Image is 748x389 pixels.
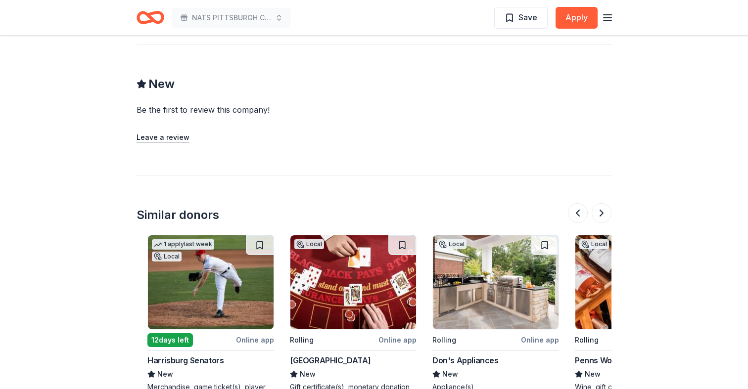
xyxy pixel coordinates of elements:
[152,239,214,250] div: 1 apply last week
[575,235,701,329] img: Image for Penns Wood Winery
[518,11,537,24] span: Save
[172,8,291,28] button: NATS PITTSBURGH CHAPTER FIRST ANNIVERSARY
[290,354,371,366] div: [GEOGRAPHIC_DATA]
[148,76,175,92] span: New
[556,7,598,29] button: Apply
[147,354,224,366] div: Harrisburg Senators
[137,131,189,143] button: Leave a review
[432,334,456,346] div: Rolling
[236,334,274,346] div: Online app
[579,239,609,249] div: Local
[137,207,219,223] div: Similar donors
[300,368,316,380] span: New
[137,6,164,29] a: Home
[521,334,559,346] div: Online app
[290,235,416,329] img: Image for Valley Forge Casino Resort
[294,239,324,249] div: Local
[437,239,467,249] div: Local
[442,368,458,380] span: New
[575,334,599,346] div: Rolling
[494,7,548,29] button: Save
[433,235,559,329] img: Image for Don's Appliances
[137,104,390,116] div: Be the first to review this company!
[432,354,499,366] div: Don's Appliances
[157,368,173,380] span: New
[290,334,314,346] div: Rolling
[585,368,601,380] span: New
[152,252,182,261] div: Local
[378,334,417,346] div: Online app
[147,333,193,347] div: 12 days left
[575,354,650,366] div: Penns Wood Winery
[192,12,271,24] span: NATS PITTSBURGH CHAPTER FIRST ANNIVERSARY
[148,235,274,329] img: Image for Harrisburg Senators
